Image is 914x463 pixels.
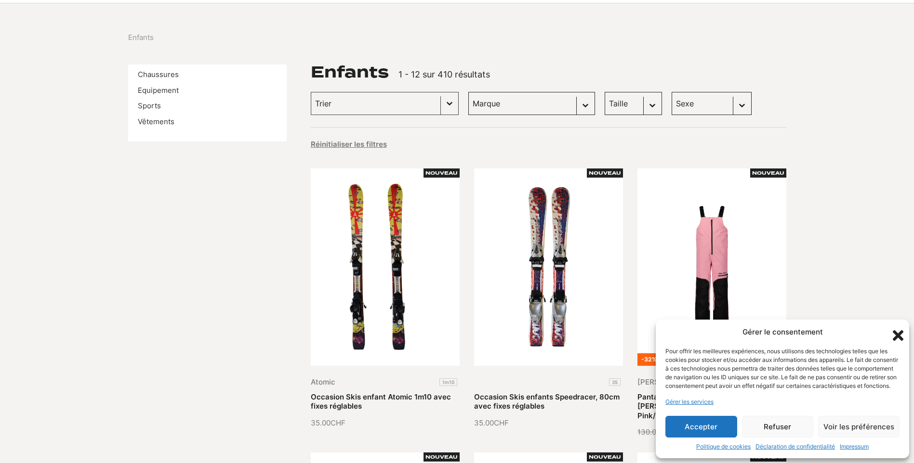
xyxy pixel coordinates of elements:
a: Vêtements [138,117,174,126]
span: 1 - 12 sur 410 résultats [398,69,490,79]
a: Politique de cookies [696,442,751,451]
a: Occasion Skis enfant Atomic 1m10 avec fixes réglables [311,392,451,411]
input: Trier [315,97,437,110]
button: Réinitialiser les filtres [311,140,387,149]
a: Déclaration de confidentialité [755,442,835,451]
nav: breadcrumbs [128,32,154,43]
button: Basculer la liste [441,92,458,115]
div: Pour offrir les meilleures expériences, nous utilisons des technologies telles que les cookies po... [665,347,899,390]
h1: Enfants [311,64,389,80]
a: Equipement [138,86,179,95]
a: Chaussures [138,70,179,79]
button: Voir les préférences [818,416,900,437]
button: Accepter [665,416,737,437]
div: Fermer la boîte de dialogue [890,327,900,337]
a: Pantalon de Ski pour Enfant [PERSON_NAME] Vertic Bib, Paradise Pink/Black [637,392,769,420]
a: Gérer les services [665,398,714,406]
a: Occasion Skis enfants Speedracer, 80cm avec fixes réglables [474,392,620,411]
div: Gérer le consentement [742,327,823,338]
a: Impressum [840,442,869,451]
button: Refuser [742,416,814,437]
a: Sports [138,101,161,110]
span: Enfants [128,32,154,43]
